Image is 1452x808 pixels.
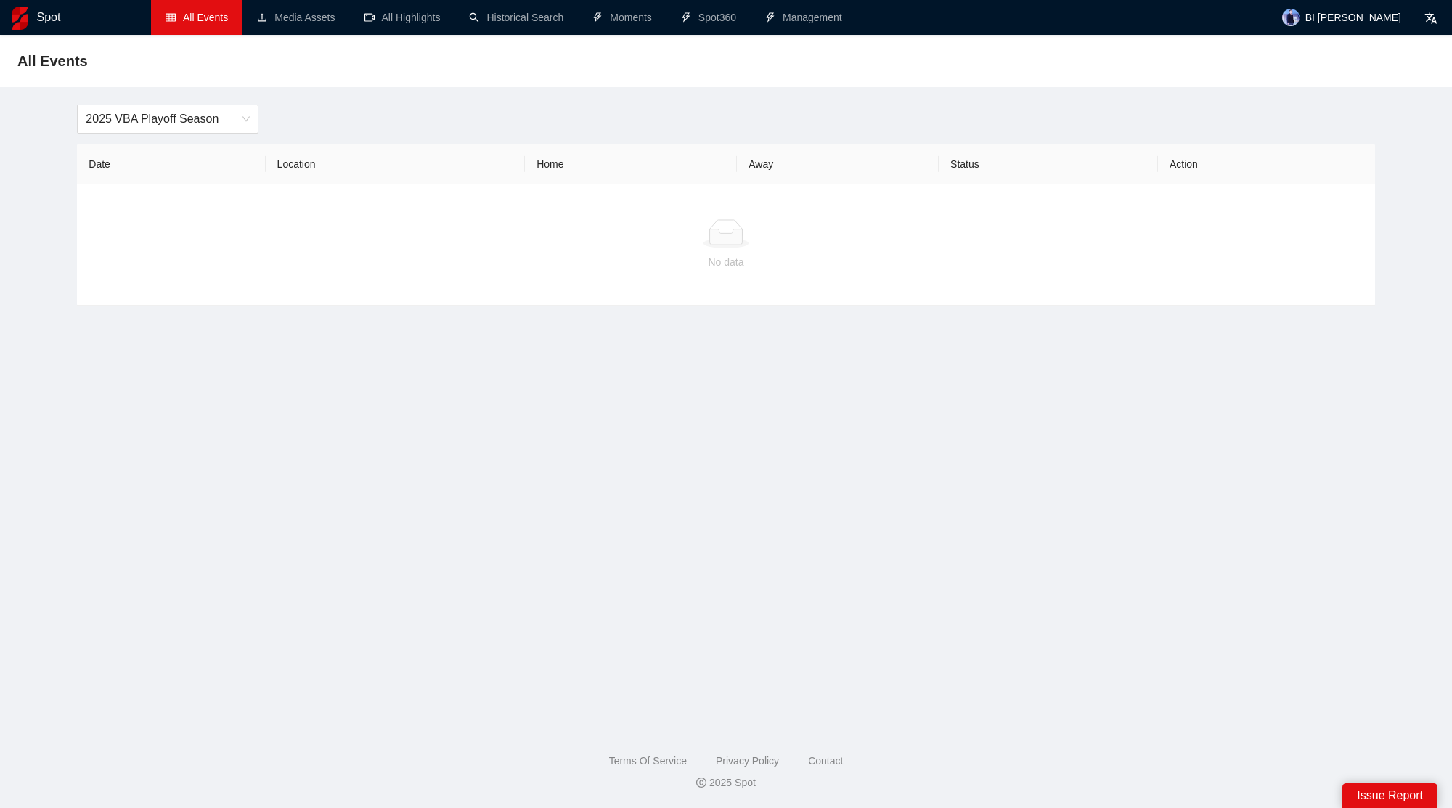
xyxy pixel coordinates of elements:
[17,49,88,73] span: All Events
[609,755,687,767] a: Terms Of Service
[939,144,1158,184] th: Status
[765,12,842,23] a: thunderboltManagement
[257,12,335,23] a: uploadMedia Assets
[86,105,250,133] span: 2025 VBA Playoff Season
[716,755,779,767] a: Privacy Policy
[681,12,736,23] a: thunderboltSpot360
[592,12,652,23] a: thunderboltMoments
[166,12,176,23] span: table
[469,12,563,23] a: searchHistorical Search
[1158,144,1375,184] th: Action
[183,12,228,23] span: All Events
[525,144,737,184] th: Home
[364,12,441,23] a: video-cameraAll Highlights
[89,254,1363,270] div: No data
[808,755,843,767] a: Contact
[737,144,939,184] th: Away
[12,7,28,30] img: logo
[1342,783,1437,808] div: Issue Report
[12,775,1440,791] div: 2025 Spot
[77,144,265,184] th: Date
[266,144,526,184] th: Location
[696,778,706,788] span: copyright
[1282,9,1300,26] img: avatar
